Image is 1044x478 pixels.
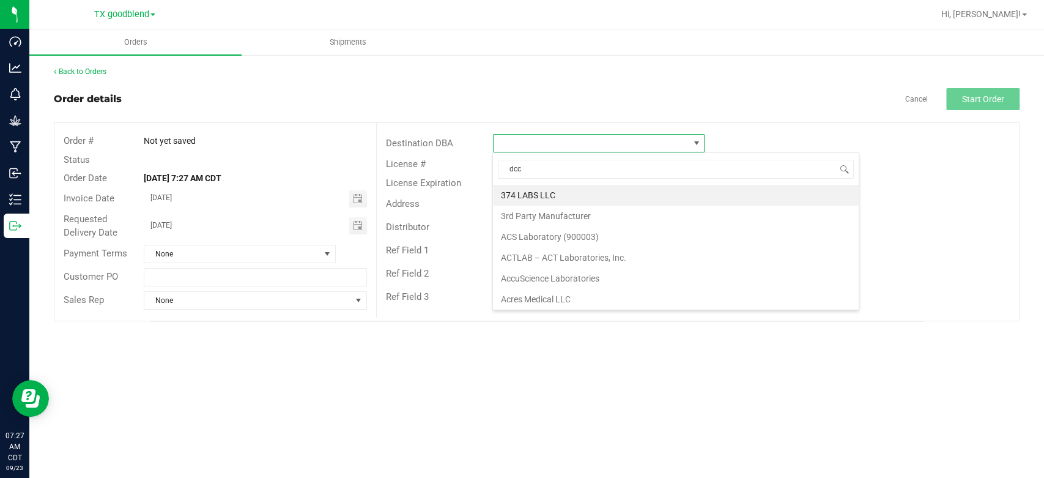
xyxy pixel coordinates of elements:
span: Ref Field 1 [386,245,429,256]
inline-svg: Monitoring [9,88,21,100]
iframe: Resource center [12,380,49,417]
span: Destination DBA [386,138,453,149]
span: Distributor [386,222,429,233]
span: Shipments [313,37,383,48]
inline-svg: Manufacturing [9,141,21,153]
span: None [144,292,350,309]
span: Hi, [PERSON_NAME]! [941,9,1021,19]
span: Orders [108,37,164,48]
span: Toggle calendar [349,190,367,207]
span: Status [64,154,90,165]
inline-svg: Outbound [9,220,21,232]
a: Cancel [905,94,928,105]
span: Order # [64,135,94,146]
li: 3rd Party Manufacturer [493,206,859,226]
span: Sales Rep [64,294,104,305]
span: Payment Terms [64,248,127,259]
li: AccuScience Laboratories [493,268,859,289]
inline-svg: Inbound [9,167,21,179]
span: Requested Delivery Date [64,214,117,239]
a: Orders [29,29,242,55]
span: None [144,245,320,263]
span: Invoice Date [64,193,114,204]
span: Address [386,198,420,209]
inline-svg: Dashboard [9,35,21,48]
span: TX goodblend [94,9,149,20]
inline-svg: Analytics [9,62,21,74]
p: 07:27 AM CDT [6,430,24,463]
li: ACS Laboratory (900003) [493,226,859,247]
div: Order details [54,92,122,106]
span: Ref Field 2 [386,268,429,279]
li: ACTLAB – ACT Laboratories, Inc. [493,247,859,268]
li: 374 LABS LLC [493,185,859,206]
inline-svg: Grow [9,114,21,127]
span: Start Order [962,94,1004,104]
span: License Expiration [386,177,461,189]
button: Start Order [946,88,1020,110]
strong: [DATE] 7:27 AM CDT [144,173,221,183]
span: Not yet saved [144,136,196,146]
span: NO DATA FOUND [493,134,705,152]
span: Order Date [64,173,107,184]
span: License # [386,159,426,170]
a: Back to Orders [54,67,106,76]
p: 09/23 [6,463,24,472]
a: Shipments [242,29,454,55]
inline-svg: Inventory [9,193,21,206]
span: Toggle calendar [349,217,367,234]
span: Customer PO [64,271,118,282]
span: Ref Field 3 [386,291,429,302]
li: Acres Medical LLC [493,289,859,310]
